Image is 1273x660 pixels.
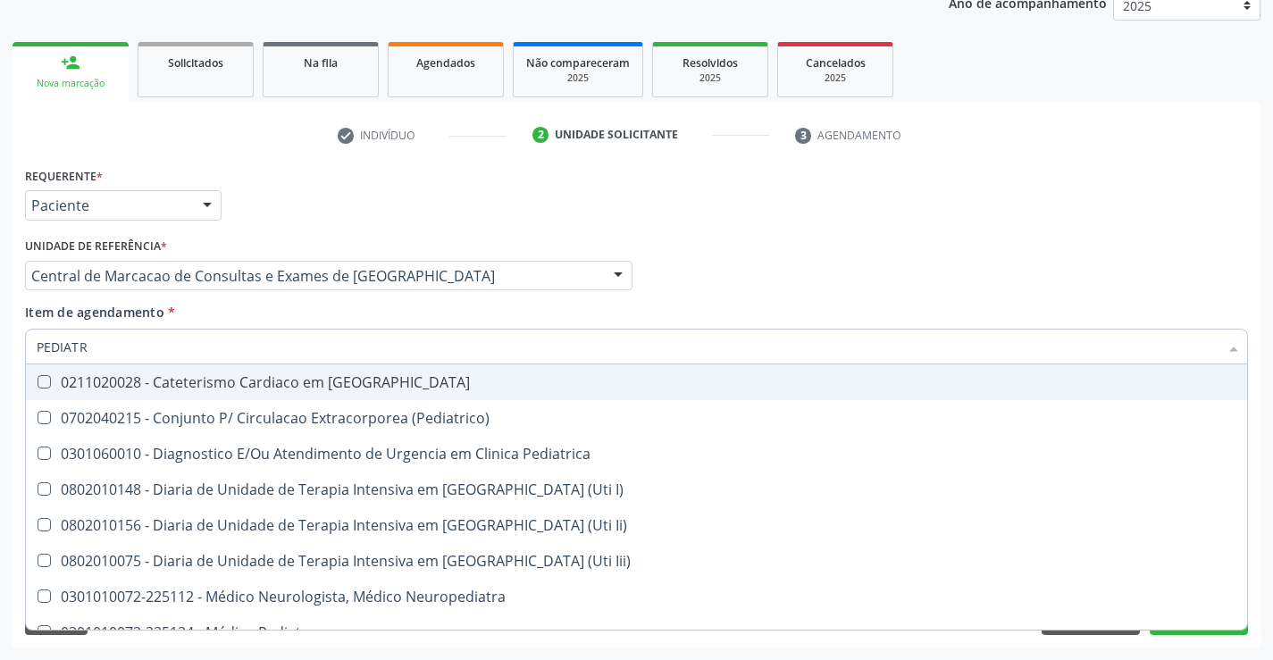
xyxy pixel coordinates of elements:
[37,447,1236,461] div: 0301060010 - Diagnostico E/Ou Atendimento de Urgencia em Clinica Pediatrica
[532,127,549,143] div: 2
[526,71,630,85] div: 2025
[37,375,1236,389] div: 0211020028 - Cateterismo Cardiaco em [GEOGRAPHIC_DATA]
[25,304,164,321] span: Item de agendamento
[25,163,103,190] label: Requerente
[25,233,167,261] label: Unidade de referência
[37,411,1236,425] div: 0702040215 - Conjunto P/ Circulacao Extracorporea (Pediatrico)
[666,71,755,85] div: 2025
[37,589,1236,604] div: 0301010072-225112 - Médico Neurologista, Médico Neuropediatra
[416,55,475,71] span: Agendados
[168,55,223,71] span: Solicitados
[683,55,738,71] span: Resolvidos
[791,71,880,85] div: 2025
[526,55,630,71] span: Não compareceram
[806,55,866,71] span: Cancelados
[304,55,338,71] span: Na fila
[25,77,116,90] div: Nova marcação
[31,267,596,285] span: Central de Marcacao de Consultas e Exames de [GEOGRAPHIC_DATA]
[37,518,1236,532] div: 0802010156 - Diaria de Unidade de Terapia Intensiva em [GEOGRAPHIC_DATA] (Uti Ii)
[37,482,1236,497] div: 0802010148 - Diaria de Unidade de Terapia Intensiva em [GEOGRAPHIC_DATA] (Uti I)
[37,554,1236,568] div: 0802010075 - Diaria de Unidade de Terapia Intensiva em [GEOGRAPHIC_DATA] (Uti Iii)
[61,53,80,72] div: person_add
[31,196,185,214] span: Paciente
[555,127,678,143] div: Unidade solicitante
[37,625,1236,639] div: 0301010072-225124 - Médico Pediatra
[37,329,1219,364] input: Buscar por procedimentos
